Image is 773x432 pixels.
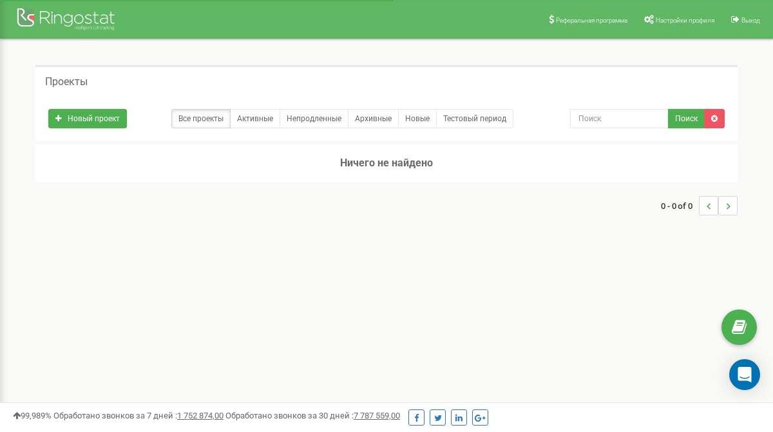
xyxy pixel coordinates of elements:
[45,76,88,88] h5: Проекты
[668,109,705,128] button: Поиск
[741,17,760,24] span: Выход
[230,109,280,128] a: Активные
[171,109,231,128] a: Все проекты
[661,196,699,215] span: 0 - 0 of 0
[556,17,627,24] span: Реферальная программа
[53,411,224,420] span: Обработано звонков за 7 дней :
[398,109,437,128] a: Новые
[656,17,714,24] span: Настройки профиля
[570,109,669,128] input: Поиск
[436,109,513,128] a: Тестовый период
[280,109,348,128] a: Непродленные
[13,411,52,420] span: 99,989%
[661,183,738,228] nav: ...
[177,411,224,420] u: 1 752 874,00
[729,359,760,390] div: Open Intercom Messenger
[354,411,400,420] u: 7 787 559,00
[348,109,399,128] a: Архивные
[48,109,127,128] a: Новый проект
[225,411,400,420] span: Обработано звонков за 30 дней :
[35,144,738,182] h3: Ничего не найдено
